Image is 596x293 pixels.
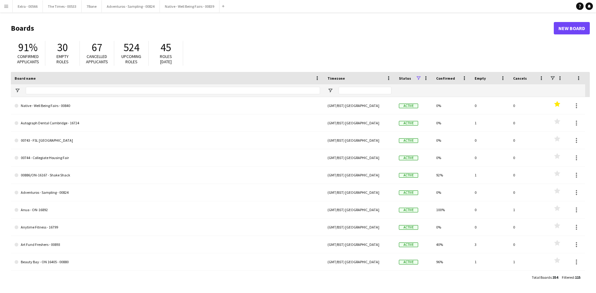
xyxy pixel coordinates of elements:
[471,219,509,236] div: 0
[15,166,320,184] a: 00886/ON-16167 - Shake Shack
[509,219,548,236] div: 0
[432,149,471,166] div: 0%
[532,271,558,283] div: :
[471,201,509,218] div: 0
[15,114,320,132] a: Autograph Dental Cambridge - 16724
[432,132,471,149] div: 0%
[471,184,509,201] div: 0
[399,208,418,212] span: Active
[471,97,509,114] div: 0
[471,253,509,270] div: 1
[399,260,418,264] span: Active
[324,219,395,236] div: (GMT/BST) [GEOGRAPHIC_DATA]
[399,156,418,160] span: Active
[436,76,455,81] span: Confirmed
[562,275,574,280] span: Filtered
[324,271,395,288] div: (GMT/BST) [GEOGRAPHIC_DATA]
[327,76,345,81] span: Timezone
[18,41,38,54] span: 91%
[399,104,418,108] span: Active
[399,225,418,230] span: Active
[15,184,320,201] a: Adventuros - Sampling - 00824
[15,132,320,149] a: 00743 - FSL [GEOGRAPHIC_DATA]
[399,190,418,195] span: Active
[324,114,395,131] div: (GMT/BST) [GEOGRAPHIC_DATA]
[509,97,548,114] div: 0
[43,0,82,12] button: The Times - 00533
[102,0,160,12] button: Adventuros - Sampling - 00824
[15,149,320,166] a: 00744 - Collegiate Housing Fair
[15,236,320,253] a: Art Fund Freshers - 00893
[509,201,548,218] div: 1
[509,166,548,184] div: 0
[26,87,320,94] input: Board name Filter Input
[471,271,509,288] div: 0
[575,275,580,280] span: 115
[324,149,395,166] div: (GMT/BST) [GEOGRAPHIC_DATA]
[57,41,68,54] span: 30
[92,41,102,54] span: 67
[509,253,548,270] div: 1
[432,219,471,236] div: 0%
[399,76,411,81] span: Status
[160,54,172,64] span: Roles [DATE]
[56,54,69,64] span: Empty roles
[471,149,509,166] div: 0
[509,132,548,149] div: 0
[15,219,320,236] a: Anytime Fitness - 16799
[509,184,548,201] div: 0
[15,253,320,271] a: Beauty Bay - ON 16405 - 00880
[15,97,320,114] a: Native - Well Being Fairs - 00840
[324,253,395,270] div: (GMT/BST) [GEOGRAPHIC_DATA]
[121,54,141,64] span: Upcoming roles
[339,87,391,94] input: Timezone Filter Input
[554,22,590,34] a: New Board
[553,275,558,280] span: 354
[124,41,139,54] span: 524
[475,76,486,81] span: Empty
[15,76,36,81] span: Board name
[562,271,580,283] div: :
[399,173,418,178] span: Active
[15,201,320,219] a: Anua - ON-16892
[324,201,395,218] div: (GMT/BST) [GEOGRAPHIC_DATA]
[160,0,219,12] button: Native - Well Being Fairs - 00839
[324,97,395,114] div: (GMT/BST) [GEOGRAPHIC_DATA]
[432,236,471,253] div: 40%
[324,236,395,253] div: (GMT/BST) [GEOGRAPHIC_DATA]
[432,253,471,270] div: 96%
[399,242,418,247] span: Active
[327,88,333,93] button: Open Filter Menu
[324,184,395,201] div: (GMT/BST) [GEOGRAPHIC_DATA]
[11,24,554,33] h1: Boards
[509,271,548,288] div: 0
[13,0,43,12] button: Extra - 00566
[432,271,471,288] div: 0%
[513,76,527,81] span: Cancels
[324,132,395,149] div: (GMT/BST) [GEOGRAPHIC_DATA]
[399,138,418,143] span: Active
[432,114,471,131] div: 0%
[15,271,320,288] a: Brio Mate - 00793 [GEOGRAPHIC_DATA]
[509,236,548,253] div: 0
[15,88,20,93] button: Open Filter Menu
[471,132,509,149] div: 0
[160,41,171,54] span: 45
[509,114,548,131] div: 0
[471,114,509,131] div: 1
[86,54,108,64] span: Cancelled applicants
[432,97,471,114] div: 0%
[17,54,39,64] span: Confirmed applicants
[432,166,471,184] div: 92%
[471,166,509,184] div: 1
[324,166,395,184] div: (GMT/BST) [GEOGRAPHIC_DATA]
[82,0,102,12] button: 7Bone
[432,201,471,218] div: 100%
[471,236,509,253] div: 3
[432,184,471,201] div: 0%
[509,149,548,166] div: 0
[532,275,552,280] span: Total Boards
[399,121,418,126] span: Active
